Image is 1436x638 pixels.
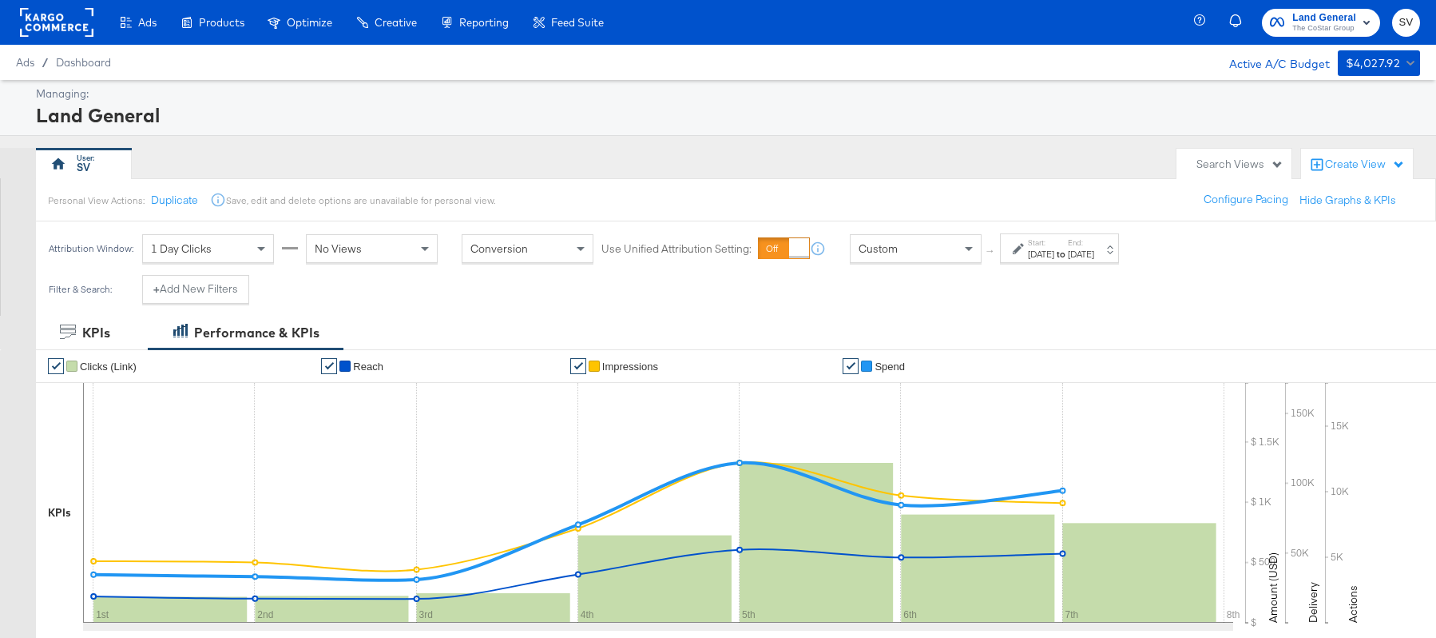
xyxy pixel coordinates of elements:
span: Clicks (Link) [80,361,137,373]
div: Create View [1325,157,1405,173]
span: Conversion [470,241,528,256]
span: No Views [315,241,362,256]
div: Active A/C Budget [1212,50,1330,74]
span: Custom [859,241,898,256]
div: Performance & KPIs [194,324,319,342]
span: Spend [875,361,905,373]
span: SV [1398,14,1414,32]
div: Search Views [1196,157,1283,172]
div: KPIs [48,505,71,520]
span: The CoStar Group [1292,22,1356,35]
span: Feed Suite [551,16,604,29]
span: Land General [1292,10,1356,26]
span: 1 Day Clicks [151,241,212,256]
span: Creative [375,16,417,29]
button: Hide Graphs & KPIs [1299,193,1396,208]
span: Reach [353,361,383,373]
button: SV [1392,9,1420,37]
div: Filter & Search: [48,284,113,295]
div: [DATE] [1028,248,1054,261]
div: Managing: [36,86,1416,102]
label: End: [1068,237,1094,248]
a: ✔ [321,358,337,374]
a: ✔ [48,358,64,374]
label: Start: [1028,237,1054,248]
span: Optimize [287,16,332,29]
span: Reporting [459,16,509,29]
div: SV [77,160,90,175]
div: Land General [36,102,1416,129]
div: Personal View Actions: [48,194,145,207]
span: / [34,56,56,69]
div: Attribution Window: [48,243,134,254]
span: Products [199,16,244,29]
a: ✔ [843,358,859,374]
button: Configure Pacing [1192,185,1299,214]
div: KPIs [82,324,110,342]
button: Land GeneralThe CoStar Group [1262,9,1380,37]
a: ✔ [570,358,586,374]
span: Impressions [602,361,658,373]
text: Amount (USD) [1266,552,1280,623]
div: Save, edit and delete options are unavailable for personal view. [226,194,495,207]
span: Ads [138,16,157,29]
a: Dashboard [56,56,111,69]
text: Actions [1346,585,1360,623]
div: [DATE] [1068,248,1094,261]
text: Delivery [1306,582,1320,623]
div: $4,027.92 [1346,54,1401,74]
span: Ads [16,56,34,69]
span: ↑ [983,249,998,254]
label: Use Unified Attribution Setting: [601,241,752,257]
button: $4,027.92 [1338,50,1420,76]
button: +Add New Filters [142,275,249,304]
strong: to [1054,248,1068,260]
strong: + [153,281,160,297]
button: Duplicate [151,193,198,208]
